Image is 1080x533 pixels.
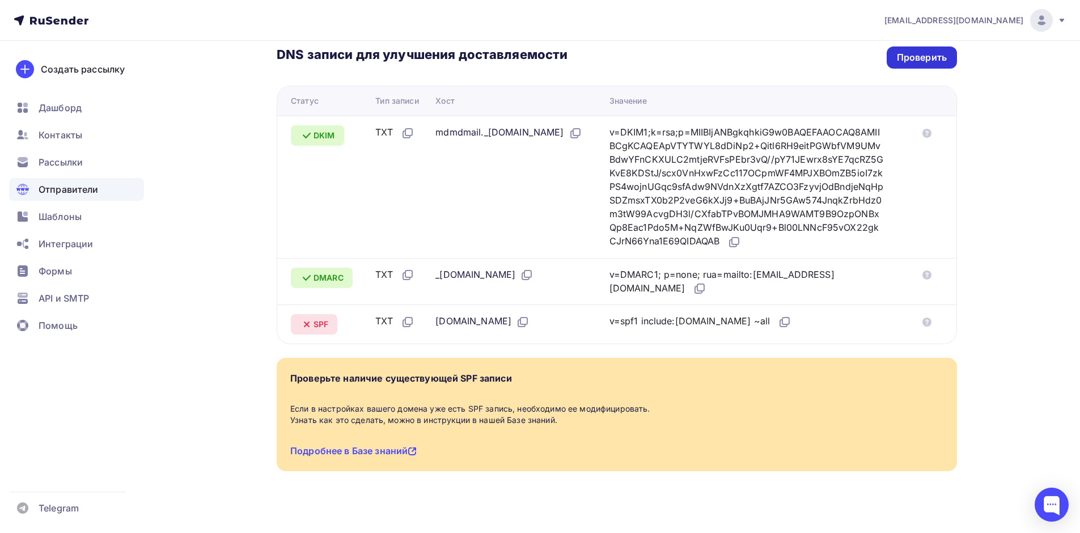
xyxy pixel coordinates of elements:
span: Отправители [39,183,99,196]
div: Создать рассылку [41,62,125,76]
div: Проверьте наличие существующей SPF записи [290,371,512,385]
span: Шаблоны [39,210,82,223]
div: _[DOMAIN_NAME] [435,268,533,282]
div: Если в настройках вашего домена уже есть SPF запись, необходимо ее модифицировать. Узнать как это... [290,403,943,426]
div: [DOMAIN_NAME] [435,314,530,329]
a: Контакты [9,124,144,146]
a: Отправители [9,178,144,201]
h3: DNS записи для улучшения доставляемости [277,46,567,65]
span: SPF [314,319,328,330]
a: Шаблоны [9,205,144,228]
span: DMARC [314,272,344,284]
a: Формы [9,260,144,282]
span: [EMAIL_ADDRESS][DOMAIN_NAME] [884,15,1023,26]
span: Рассылки [39,155,83,169]
div: Тип записи [375,95,418,107]
span: Контакты [39,128,82,142]
div: TXT [375,125,414,140]
div: v=spf1 include:[DOMAIN_NAME] ~all [609,314,792,329]
span: Telegram [39,501,79,515]
span: API и SMTP [39,291,89,305]
span: Формы [39,264,72,278]
span: DKIM [314,130,335,141]
div: TXT [375,314,414,329]
a: Подробнее в Базе знаний [290,445,417,456]
a: [EMAIL_ADDRESS][DOMAIN_NAME] [884,9,1066,32]
div: v=DMARC1; p=none; rua=mailto:[EMAIL_ADDRESS][DOMAIN_NAME] [609,268,884,296]
a: Дашборд [9,96,144,119]
div: mdmdmail._[DOMAIN_NAME] [435,125,582,140]
div: Значение [609,95,647,107]
a: Рассылки [9,151,144,174]
div: Статус [291,95,319,107]
span: Дашборд [39,101,82,115]
div: v=DKIM1;k=rsa;p=MIIBIjANBgkqhkiG9w0BAQEFAAOCAQ8AMIIBCgKCAQEApVTYTWYL8dDiNp2+Qitl6RH9eitPGWbfVM9UM... [609,125,884,249]
div: Проверить [897,51,947,64]
span: Помощь [39,319,78,332]
div: Хост [435,95,455,107]
span: Интеграции [39,237,93,251]
div: TXT [375,268,414,282]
